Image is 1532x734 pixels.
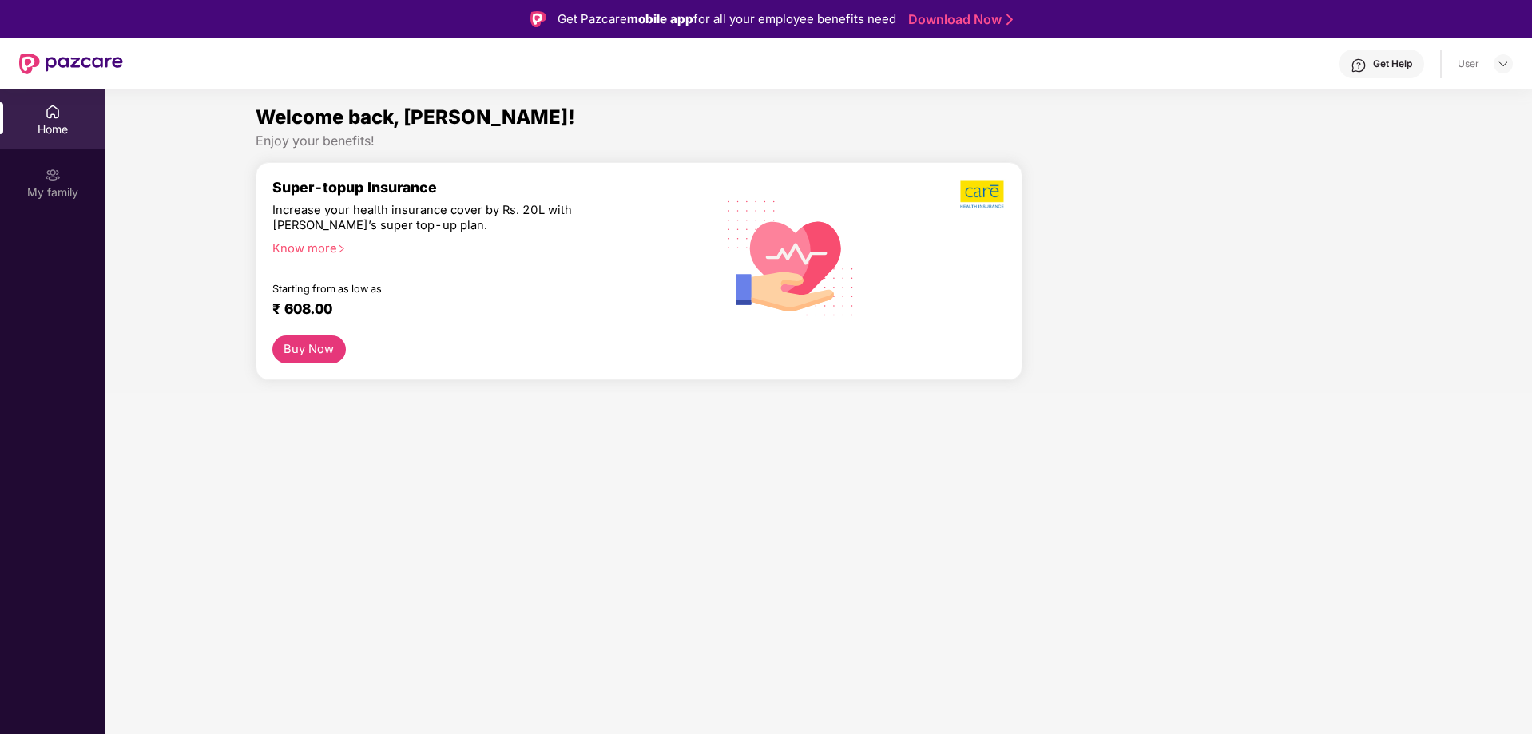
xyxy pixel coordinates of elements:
img: svg+xml;base64,PHN2ZyBpZD0iSG9tZSIgeG1sbnM9Imh0dHA6Ly93d3cudzMub3JnLzIwMDAvc3ZnIiB3aWR0aD0iMjAiIG... [45,104,61,120]
div: Get Help [1373,58,1412,70]
img: New Pazcare Logo [19,54,123,74]
img: svg+xml;base64,PHN2ZyBpZD0iSGVscC0zMngzMiIgeG1sbnM9Imh0dHA6Ly93d3cudzMub3JnLzIwMDAvc3ZnIiB3aWR0aD... [1351,58,1367,73]
div: Know more [272,241,691,252]
img: Logo [530,11,546,27]
span: Welcome back, [PERSON_NAME]! [256,105,575,129]
a: Download Now [908,11,1008,28]
div: User [1458,58,1479,70]
div: Enjoy your benefits! [256,133,1383,149]
div: Increase your health insurance cover by Rs. 20L with [PERSON_NAME]’s super top-up plan. [272,203,631,234]
img: b5dec4f62d2307b9de63beb79f102df3.png [960,179,1006,209]
strong: mobile app [627,11,693,26]
img: svg+xml;base64,PHN2ZyB4bWxucz0iaHR0cDovL3d3dy53My5vcmcvMjAwMC9zdmciIHhtbG5zOnhsaW5rPSJodHRwOi8vd3... [715,180,867,335]
div: Super-topup Insurance [272,179,701,196]
button: Buy Now [272,335,346,363]
div: Starting from as low as [272,283,633,294]
span: right [337,244,346,253]
img: Stroke [1006,11,1013,28]
div: ₹ 608.00 [272,300,685,319]
img: svg+xml;base64,PHN2ZyBpZD0iRHJvcGRvd24tMzJ4MzIiIHhtbG5zPSJodHRwOi8vd3d3LnczLm9yZy8yMDAwL3N2ZyIgd2... [1497,58,1510,70]
img: svg+xml;base64,PHN2ZyB3aWR0aD0iMjAiIGhlaWdodD0iMjAiIHZpZXdCb3g9IjAgMCAyMCAyMCIgZmlsbD0ibm9uZSIgeG... [45,167,61,183]
div: Get Pazcare for all your employee benefits need [558,10,896,29]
